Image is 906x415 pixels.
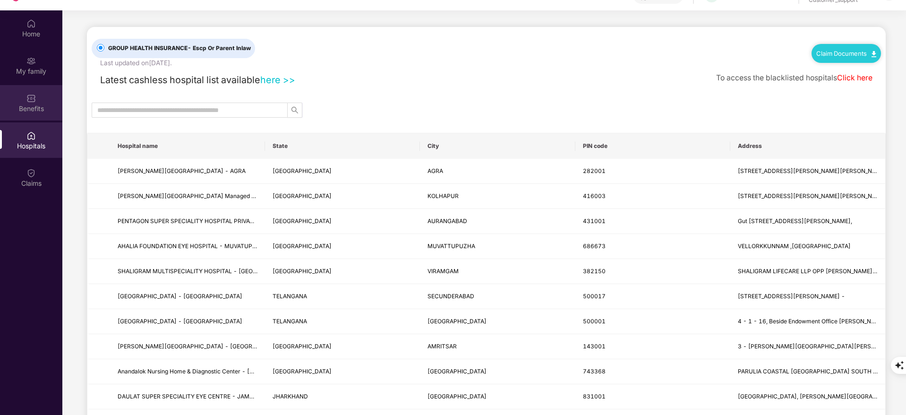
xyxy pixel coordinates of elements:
button: search [287,103,302,118]
img: svg+xml;base64,PHN2ZyB4bWxucz0iaHR0cDovL3d3dy53My5vcmcvMjAwMC9zdmciIHdpZHRoPSIxMC40IiBoZWlnaHQ9Ij... [872,51,876,57]
span: [GEOGRAPHIC_DATA] [427,318,487,325]
span: [GEOGRAPHIC_DATA] [273,192,332,199]
a: here >> [260,74,295,86]
span: [STREET_ADDRESS][PERSON_NAME] - [738,293,845,300]
span: [GEOGRAPHIC_DATA] [273,368,332,375]
td: PARULIA COASTAL DIAMOND HARBOUR SOUTH 24 PARGANAS -743368 [730,359,885,384]
span: JHARKHAND [273,393,308,400]
td: GUJARAT [265,259,420,284]
td: PUNJAB [265,334,420,359]
div: Last updated on [DATE] . [100,58,172,69]
td: KERALA [265,234,420,259]
td: SHALIGRAM LIFECARE LLP OPP TALUKA SEVASADAN, 4TH FLOOR CITY CENTRE, MANDAL ROAD, VIRAMGAM [730,259,885,284]
td: 10-5-682/2, Sai Ranga Towers, Tukaram Gate, Lallaguda - [730,284,885,309]
span: Anandalok Nursing Home & Diagnostic Center - [GEOGRAPHIC_DATA] [118,368,306,375]
span: [STREET_ADDRESS][PERSON_NAME][PERSON_NAME], [738,167,888,174]
td: MEENA HOSPITAL - Secunderabad [110,284,265,309]
span: 3 - [PERSON_NAME][GEOGRAPHIC_DATA][PERSON_NAME] [738,343,901,350]
th: Hospital name [110,133,265,159]
th: Address [730,133,885,159]
td: MUVATTUPUZHA [420,234,575,259]
span: VIRAMGAM [427,268,459,275]
span: [PERSON_NAME][GEOGRAPHIC_DATA] - AGRA [118,167,246,174]
td: 4 - 1 - 16, Beside Endowment Office Tilak Road, Abids [730,309,885,334]
td: AMRITSAR [420,334,575,359]
a: Click here [837,73,872,82]
td: Shri Vallabh Hospital Managed by Manohar Healthcare Services - Kolhapur [110,184,265,209]
td: TELANGANA [265,284,420,309]
span: KOLHAPUR [427,192,459,199]
span: [GEOGRAPHIC_DATA] [273,343,332,350]
td: KOLHAPUR [420,184,575,209]
span: TELANGANA [273,293,307,300]
td: JAMSHEDPUR [420,384,575,409]
span: 686673 [583,242,606,250]
span: 382150 [583,268,606,275]
span: GROUP HEALTH INSURANCE [104,44,255,53]
span: [GEOGRAPHIC_DATA] - [GEOGRAPHIC_DATA] [118,318,242,325]
span: - Escp Or Parent Inlaw [188,44,251,52]
td: SECUNDERABAD [420,284,575,309]
td: Anandalok Nursing Home & Diagnostic Center - DIAMOND HARBOUR [110,359,265,384]
td: AURANGABAD [420,209,575,234]
th: City [420,133,575,159]
span: [GEOGRAPHIC_DATA] [273,167,332,174]
span: AMRITSAR [427,343,457,350]
span: [GEOGRAPHIC_DATA] [273,268,332,275]
th: State [265,133,420,159]
span: Address [738,142,878,150]
td: DAULAT SUPER SPECIALITY EYE CENTRE - JAMSHEDPUR [110,384,265,409]
span: [GEOGRAPHIC_DATA] [273,217,332,225]
span: Gut [STREET_ADDRESS][PERSON_NAME], [738,217,852,225]
td: PENTAGON SUPER SPECIALITY HOSPITAL PRIVATE LIMITED - AURANGABAD [110,209,265,234]
span: [GEOGRAPHIC_DATA] [427,368,487,375]
td: WEST BENGAL [265,359,420,384]
span: [GEOGRAPHIC_DATA] [427,393,487,400]
span: 431001 [583,217,606,225]
td: DIAMOND HARBOUR [420,359,575,384]
span: 416003 [583,192,606,199]
span: VELLORKKUNNAM ,[GEOGRAPHIC_DATA] [738,242,851,250]
span: 500001 [583,318,606,325]
span: [STREET_ADDRESS][PERSON_NAME][PERSON_NAME], [738,192,888,199]
td: HYDERABAD [420,309,575,334]
span: [PERSON_NAME][GEOGRAPHIC_DATA] - [GEOGRAPHIC_DATA] [118,343,289,350]
td: VIRAMGAM [420,259,575,284]
span: SHALIGRAM MULTISPECIALITY HOSPITAL - [GEOGRAPHIC_DATA] [118,268,298,275]
span: 743368 [583,368,606,375]
a: Claim Documents [816,50,876,57]
td: MAHARASHTRA [265,209,420,234]
img: svg+xml;base64,PHN2ZyB3aWR0aD0iMjAiIGhlaWdodD0iMjAiIHZpZXdCb3g9IjAgMCAyMCAyMCIgZmlsbD0ibm9uZSIgeG... [26,56,36,66]
td: 18A/6C, VIBHAV NAGAR, NEAR HOTAL AMAR, VIBHAV NAGAR, [730,159,885,184]
span: [GEOGRAPHIC_DATA] - [GEOGRAPHIC_DATA] [118,293,242,300]
span: MUVATTUPUZHA [427,242,475,250]
span: search [288,106,302,114]
span: 831001 [583,393,606,400]
td: AHALIA FOUNDATION EYE HOSPITAL - MUVATUPUZHA [110,234,265,259]
span: TELANGANA [273,318,307,325]
td: TELANGANA [265,309,420,334]
span: 143001 [583,343,606,350]
span: DAULAT SUPER SPECIALITY EYE CENTRE - JAMSHEDPUR [118,393,277,400]
td: MAHARASHTRA [265,184,420,209]
span: [PERSON_NAME][GEOGRAPHIC_DATA] Managed by Manohar Healthcare Services - [GEOGRAPHIC_DATA] [118,192,405,199]
td: RAMTEJ HOSPITAL - AGRA [110,159,265,184]
span: AHALIA FOUNDATION EYE HOSPITAL - MUVATUPUZHA [118,242,268,250]
span: [GEOGRAPHIC_DATA] [273,242,332,250]
img: svg+xml;base64,PHN2ZyBpZD0iQ2xhaW0iIHhtbG5zPSJodHRwOi8vd3d3LnczLm9yZy8yMDAwL3N2ZyIgd2lkdGg9IjIwIi... [26,168,36,178]
span: Hospital name [118,142,257,150]
span: 282001 [583,167,606,174]
td: JHARKHAND [265,384,420,409]
td: ADITYA HOSPITAL - Hyderabad [110,309,265,334]
td: 27K ROAD, 2ND FLOOR, MICHAEL JOHN TOWER, BISTUPUR, ABOVE ELECTROCRAFT SHOWROOM [730,384,885,409]
td: Gut No- 22 P, Sharda Business Hub, Beed By Pass Road, [730,209,885,234]
span: AGRA [427,167,443,174]
td: 232/A,E Ward , Near Chandvani Hall, Tarabai Park, [730,184,885,209]
span: AURANGABAD [427,217,467,225]
span: Latest cashless hospital list available [100,74,260,86]
td: 3 - Dasondha Singh Road, Lawrence Road Extension [730,334,885,359]
td: NAYYAR HEART INSTITUTE AND SUPERSPECIALITY HOSPITAL - Amritsar [110,334,265,359]
td: SHALIGRAM MULTISPECIALITY HOSPITAL - VIRAMGAM [110,259,265,284]
span: 500017 [583,293,606,300]
span: PENTAGON SUPER SPECIALITY HOSPITAL PRIVATE LIMITED - [GEOGRAPHIC_DATA] [118,217,346,225]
